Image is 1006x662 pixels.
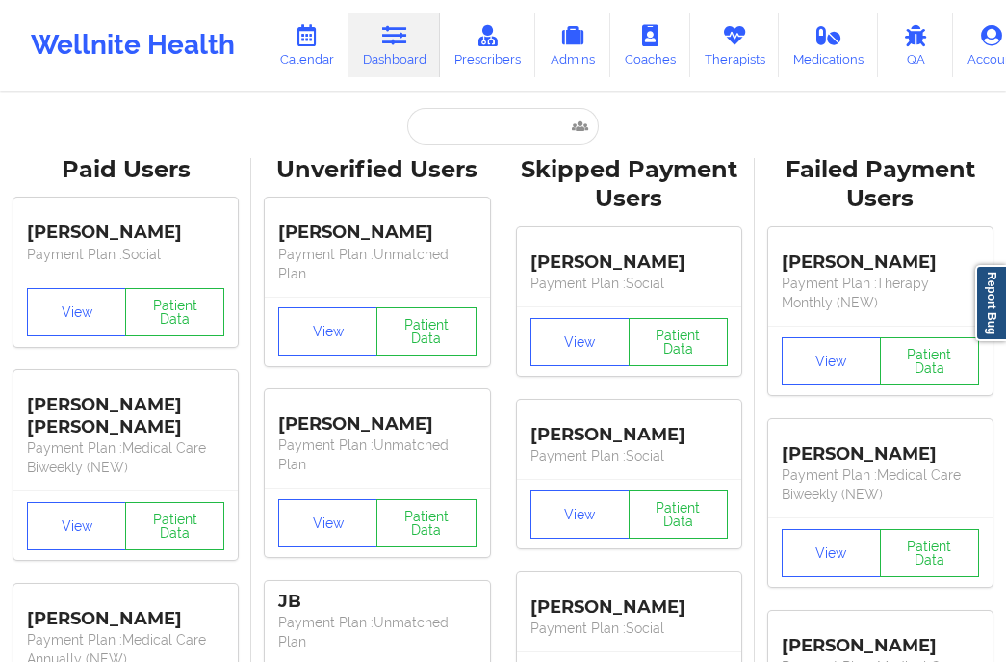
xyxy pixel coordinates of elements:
button: View [278,307,377,356]
div: [PERSON_NAME] [782,429,979,465]
button: View [530,490,630,539]
a: Report Bug [975,265,1006,341]
div: [PERSON_NAME] [530,582,728,619]
div: [PERSON_NAME] [530,410,728,446]
a: QA [878,13,953,77]
button: Patient Data [376,499,476,547]
a: Therapists [690,13,780,77]
button: Patient Data [376,307,476,356]
a: Admins [535,13,610,77]
p: Payment Plan : Social [530,446,728,465]
button: Patient Data [880,529,979,577]
button: View [530,318,630,366]
p: Payment Plan : Social [530,274,728,293]
p: Payment Plan : Unmatched Plan [278,436,476,474]
div: Paid Users [13,155,238,185]
a: Medications [779,13,878,77]
div: [PERSON_NAME] [27,594,224,630]
div: [PERSON_NAME] [782,237,979,274]
div: JB [278,591,476,613]
a: Coaches [610,13,690,77]
button: View [27,288,126,336]
button: View [782,337,881,385]
div: [PERSON_NAME] [278,399,476,436]
p: Payment Plan : Social [27,245,224,264]
p: Payment Plan : Therapy Monthly (NEW) [782,274,979,312]
a: Calendar [266,13,348,77]
p: Payment Plan : Medical Care Biweekly (NEW) [27,438,224,477]
a: Dashboard [348,13,441,77]
button: Patient Data [629,490,728,539]
div: Failed Payment Users [768,155,993,215]
button: View [27,502,126,550]
button: Patient Data [125,288,224,336]
button: Patient Data [629,318,728,366]
p: Payment Plan : Unmatched Plan [278,245,476,283]
p: Payment Plan : Medical Care Biweekly (NEW) [782,465,979,504]
p: Payment Plan : Social [530,619,728,638]
button: View [278,499,377,547]
a: Prescribers [440,13,535,77]
div: Unverified Users [265,155,489,185]
button: Patient Data [125,502,224,550]
div: [PERSON_NAME] [530,237,728,274]
div: [PERSON_NAME] [PERSON_NAME] [27,380,224,438]
div: [PERSON_NAME] [278,208,476,245]
div: [PERSON_NAME] [782,621,979,657]
div: Skipped Payment Users [517,155,741,215]
p: Payment Plan : Unmatched Plan [278,613,476,651]
button: Patient Data [880,337,979,385]
div: [PERSON_NAME] [27,208,224,245]
button: View [782,529,881,577]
